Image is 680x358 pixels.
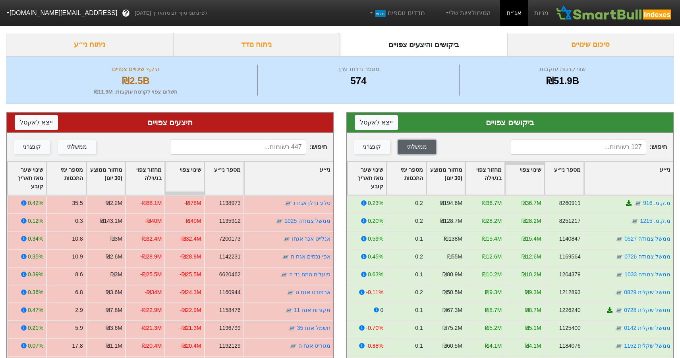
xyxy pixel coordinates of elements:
[28,199,43,207] div: 0.42%
[368,217,383,225] div: 0.20%
[381,306,384,314] div: 0
[634,199,642,207] img: tase link
[485,342,502,350] div: ₪4.1M
[559,270,581,279] div: 1204379
[415,270,423,279] div: 0.1
[444,235,462,243] div: ₪138M
[363,143,381,151] div: קונצרני
[180,342,201,350] div: -₪20.4M
[297,325,330,331] a: חשמל אגח 35
[28,235,43,243] div: 0.34%
[427,162,465,195] div: Toggle SortBy
[184,217,201,225] div: -₪40M
[485,288,502,297] div: ₪9.3M
[525,306,541,314] div: ₪8.7M
[16,65,255,74] div: היקף שינויים צפויים
[365,5,428,21] a: מדדים נוספיםחדש
[415,342,423,350] div: 0.1
[106,288,122,297] div: ₪3.6M
[72,235,83,243] div: 10.8
[75,217,83,225] div: 0.3
[442,270,462,279] div: ₪80.9M
[366,324,383,332] div: -0.70%
[219,288,241,297] div: 1160944
[368,199,383,207] div: 0.23%
[466,162,504,195] div: Toggle SortBy
[140,342,162,350] div: -₪20.4M
[110,270,122,279] div: ₪3M
[482,217,502,225] div: ₪28.2M
[75,270,83,279] div: 8.6
[145,217,162,225] div: -₪40M
[447,253,462,261] div: ₪55M
[219,217,241,225] div: 1135912
[180,270,201,279] div: -₪25.5M
[28,324,43,332] div: 0.21%
[555,5,674,21] img: SmartBull
[442,342,462,350] div: ₪60.5M
[522,253,541,261] div: ₪12.6M
[294,307,330,313] a: מקורות אגח 11
[298,343,330,349] a: מגוריט אגח ה
[284,199,292,207] img: tase link
[28,342,43,350] div: 0.07%
[288,324,296,332] img: tase link
[275,217,283,225] img: tase link
[525,288,541,297] div: ₪9.3M
[624,253,670,260] a: ממשל צמודה 0726
[180,253,201,261] div: -₪28.9M
[173,33,340,56] div: ניתוח מדד
[624,271,670,278] a: ממשל צמודה 1033
[522,217,541,225] div: ₪28.2M
[559,306,581,314] div: 1226240
[482,235,502,243] div: ₪15.4M
[219,324,241,332] div: 1196799
[75,288,83,297] div: 6.8
[285,306,293,314] img: tase link
[135,9,207,17] span: לפי נתוני סוף יום מתאריך [DATE]
[286,289,294,297] img: tase link
[415,253,423,261] div: 0.2
[415,199,423,207] div: 0.2
[485,306,502,314] div: ₪8.7M
[140,235,162,243] div: -₪32.4M
[631,217,639,225] img: tase link
[106,324,122,332] div: ₪3.6M
[8,162,46,195] div: Toggle SortBy
[559,253,581,261] div: 1169564
[205,162,243,195] div: Toggle SortBy
[293,200,330,206] a: סלע נדלן אגח ג
[289,342,297,350] img: tase link
[462,65,664,74] div: שווי קרנות עוקבות
[505,162,544,195] div: Toggle SortBy
[180,324,201,332] div: -₪21.3M
[415,288,423,297] div: 0.2
[559,288,581,297] div: 1212893
[282,253,290,261] img: tase link
[6,33,173,56] div: ניתוח ני״ע
[348,162,386,195] div: Toggle SortBy
[615,271,623,279] img: tase link
[615,342,623,350] img: tase link
[140,324,162,332] div: -₪21.3M
[522,270,541,279] div: ₪10.2M
[260,74,457,88] div: 574
[219,342,241,350] div: 1192129
[72,253,83,261] div: 10.9
[415,235,423,243] div: 0.1
[296,289,330,295] a: ארפורט אגח ט
[510,140,646,155] input: 127 רשומות...
[525,324,541,332] div: ₪5.1M
[559,217,581,225] div: 8251217
[522,199,541,207] div: ₪36.7M
[170,140,327,155] span: חיפוש :
[106,306,122,314] div: ₪7.8M
[442,306,462,314] div: ₪67.3M
[440,217,462,225] div: ₪128.7M
[165,162,204,195] div: Toggle SortBy
[584,162,673,195] div: Toggle SortBy
[23,143,41,151] div: קונצרני
[126,162,164,195] div: Toggle SortBy
[368,270,383,279] div: 0.63%
[354,140,390,154] button: קונצרני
